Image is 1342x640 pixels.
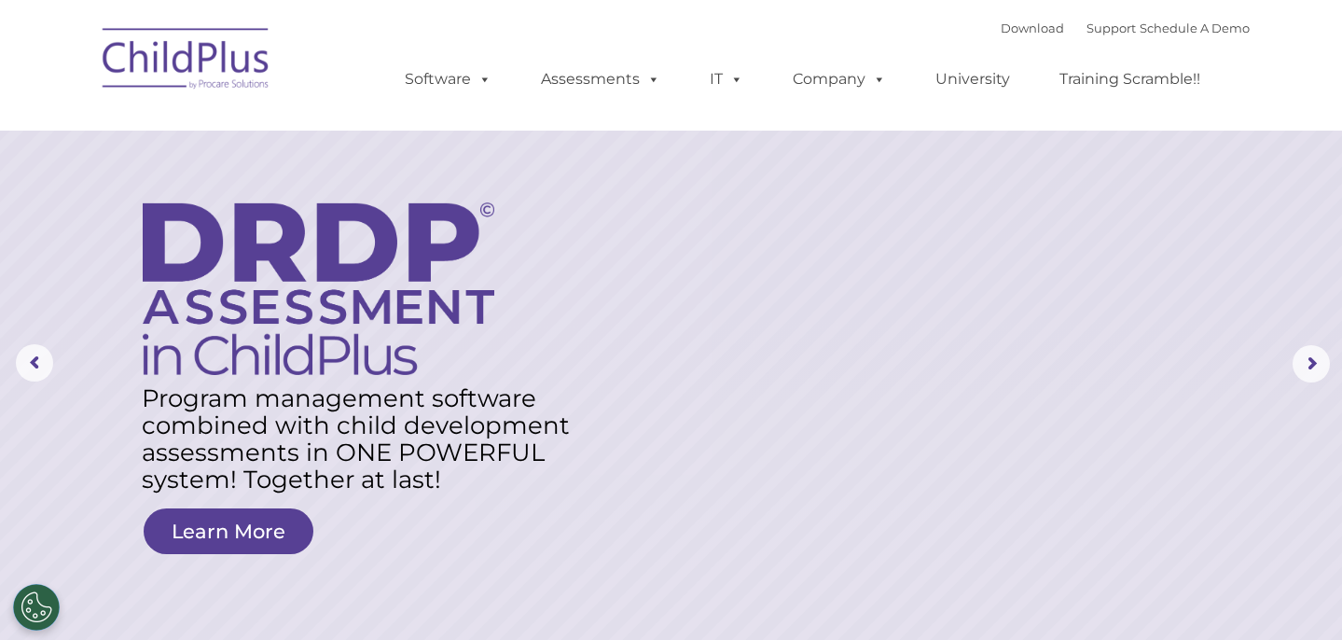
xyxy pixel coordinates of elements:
[1001,21,1064,35] a: Download
[774,61,905,98] a: Company
[917,61,1029,98] a: University
[13,584,60,631] button: Cookies Settings
[93,15,280,108] img: ChildPlus by Procare Solutions
[1140,21,1250,35] a: Schedule A Demo
[522,61,679,98] a: Assessments
[142,385,572,494] rs-layer: Program management software combined with child development assessments in ONE POWERFUL system! T...
[259,200,339,214] span: Phone number
[259,123,316,137] span: Last name
[144,508,313,554] a: Learn More
[386,61,510,98] a: Software
[1086,21,1136,35] a: Support
[1041,61,1219,98] a: Training Scramble!!
[691,61,762,98] a: IT
[1001,21,1250,35] font: |
[143,202,494,375] img: DRDP Assessment in ChildPlus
